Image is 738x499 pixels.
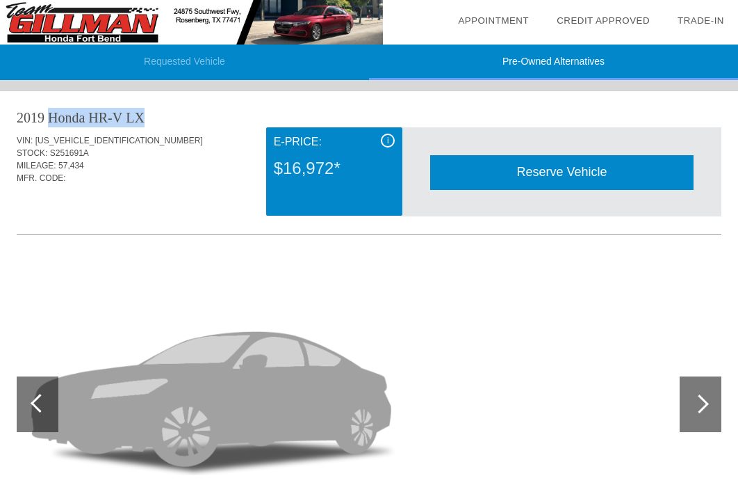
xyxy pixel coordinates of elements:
span: MFR. CODE: [17,173,66,183]
div: i [381,134,395,148]
div: Reserve Vehicle [430,155,694,189]
li: Pre-Owned Alternatives [369,45,738,80]
span: 57,434 [58,161,84,171]
a: Appointment [458,15,529,26]
a: Trade-In [678,15,724,26]
span: S251691A [50,148,89,158]
a: Credit Approved [557,15,650,26]
div: Quoted on [DATE] 11:07:09 PM [17,193,721,215]
span: MILEAGE: [17,161,56,171]
div: 2019 Honda HR-V [17,108,122,127]
span: STOCK: [17,148,47,158]
div: LX [126,108,145,127]
div: $16,972* [274,150,395,187]
span: [US_VEHICLE_IDENTIFICATION_NUMBER] [35,136,203,145]
div: E-Price: [274,134,395,150]
span: VIN: [17,136,33,145]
